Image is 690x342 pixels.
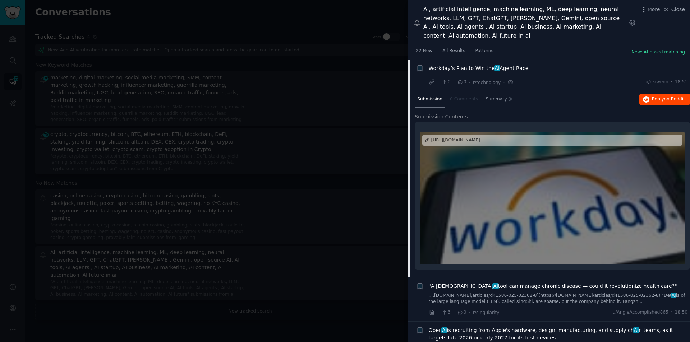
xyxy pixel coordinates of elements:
span: · [437,79,439,86]
span: Submission Contents [415,113,468,121]
span: · [437,309,439,316]
span: AI [492,283,498,289]
div: AI, artificial intelligence, machine learning, ML, deep learning, neural networks, LLM, GPT, Chat... [423,5,626,40]
span: All Results [442,48,465,54]
div: [URL][DOMAIN_NAME] [431,137,480,144]
a: All Results [440,45,468,60]
span: AI [633,327,639,333]
span: · [671,79,672,85]
span: · [469,79,470,86]
span: on Reddit [664,97,685,102]
a: Workday’s Plan to Win theAIAgent Race [429,65,529,72]
span: Reply [652,96,685,103]
button: New: AI-based matching [631,49,685,56]
span: · [671,309,672,316]
span: · [503,79,505,86]
span: Summary [486,96,507,103]
button: More [640,6,660,13]
span: AI [441,327,447,333]
span: More [648,6,660,13]
a: Workday’s Plan to Win the AI Agent Race[URL][DOMAIN_NAME] [420,132,685,264]
span: 18:51 [675,79,687,85]
button: Replyon Reddit [639,94,690,105]
a: ....[DOMAIN_NAME]/articles/d41586-025-02362-8](https://[DOMAIN_NAME]/articles/d41586-025-02362-8)... [429,292,688,305]
span: Submission [417,96,442,103]
a: OpenAIis recruiting from Apple's hardware, design, manufacturing, and supply chAIn teams, as it t... [429,327,688,342]
span: Open is recruiting from Apple's hardware, design, manufacturing, and supply ch n teams, as it tar... [429,327,688,342]
span: 0 [457,309,466,316]
span: · [453,79,455,86]
span: Close [671,6,685,13]
span: r/singularity [473,310,500,315]
a: Patterns [473,45,496,60]
span: 22 New [416,48,432,54]
span: 0 [441,79,450,85]
a: 22 New [413,45,435,60]
span: r/technology [473,80,501,85]
span: 18:50 [675,309,687,316]
span: u/AngleAccomplished865 [613,309,668,316]
span: · [469,309,470,316]
span: "A [DEMOGRAPHIC_DATA] tool can manage chronic disease — could it revolutionize health care?" [429,282,677,290]
span: Patterns [475,48,493,54]
span: Workday’s Plan to Win the Agent Race [429,65,529,72]
span: 3 [441,309,450,316]
a: "A [DEMOGRAPHIC_DATA]AItool can manage chronic disease — could it revolutionize health care?" [429,282,677,290]
span: u/rezwenn [645,79,668,85]
button: Close [662,6,685,13]
span: AI [494,65,500,71]
span: · [453,309,455,316]
span: AI [671,293,677,298]
span: 0 [457,79,466,85]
